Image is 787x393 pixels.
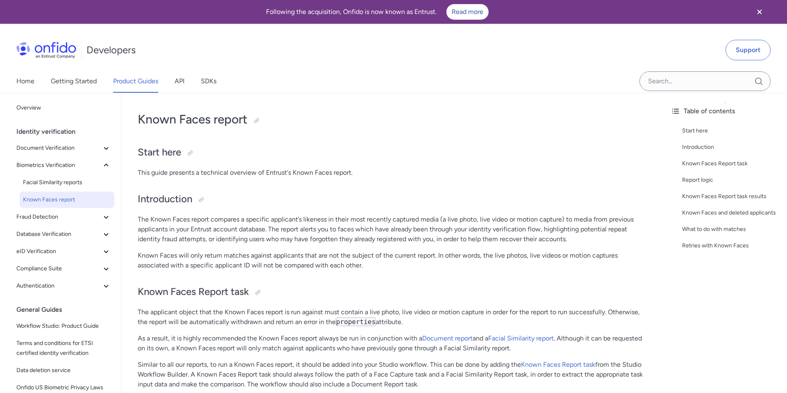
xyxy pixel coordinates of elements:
div: Identity verification [16,123,118,140]
a: Facial Similarity report [488,334,554,342]
div: Table of contents [671,106,780,116]
a: Document report [422,334,473,342]
button: Document Verification [13,140,114,156]
svg: Close banner [755,7,764,17]
img: Onfido Logo [16,42,76,58]
p: The Known Faces report compares a specific applicant’s likeness in their most recently captured m... [138,215,648,244]
a: Facial Similarity reports [20,174,114,191]
a: API [175,70,184,93]
code: properties [336,318,376,326]
h1: Developers [86,43,136,57]
p: As a result, it is highly recommended the Known Faces report always be run in conjunction with a ... [138,334,648,353]
button: Authentication [13,278,114,294]
button: Compliance Suite [13,260,114,277]
a: Known Faces Report task [521,361,595,368]
input: Onfido search input field [639,71,771,91]
p: This guide presents a technical overview of Entrust's Known Faces report. [138,168,648,178]
span: Known Faces report [23,195,111,205]
a: Introduction [682,142,780,152]
span: Biometrics Verification [16,160,101,170]
a: Retries with Known Faces [682,241,780,251]
button: Close banner [744,2,775,22]
a: Overview [13,100,114,116]
a: Getting Started [51,70,97,93]
a: What to do with matches [682,224,780,234]
a: Known Faces and deleted applicants [682,208,780,218]
p: Known Faces will only return matches against applicants that are not the subject of the current r... [138,251,648,270]
div: General Guides [16,302,118,318]
span: Compliance Suite [16,264,101,274]
span: eID Verification [16,247,101,256]
button: eID Verification [13,243,114,260]
span: Data deletion service [16,366,111,375]
a: Workflow Studio: Product Guide [13,318,114,334]
a: Data deletion service [13,362,114,379]
span: Terms and conditions for ETSI certified identity verification [16,338,111,358]
a: Known Faces report [20,192,114,208]
p: The applicant object that the Known Faces report is run against must contain a live photo, live v... [138,307,648,327]
a: Support [726,40,771,60]
a: Start here [682,126,780,136]
a: Product Guides [113,70,158,93]
a: Report logic [682,175,780,185]
button: Database Verification [13,226,114,242]
span: Fraud Detection [16,212,101,222]
h2: Start here [138,146,648,160]
p: Similar to all our reports, to run a Known Faces report, it should be added into your Studio work... [138,360,648,389]
button: Fraud Detection [13,209,114,225]
span: Facial Similarity reports [23,178,111,187]
span: Overview [16,103,111,113]
span: Workflow Studio: Product Guide [16,321,111,331]
span: Authentication [16,281,101,291]
a: Read more [446,4,489,20]
a: Terms and conditions for ETSI certified identity verification [13,335,114,361]
button: Biometrics Verification [13,157,114,174]
h2: Known Faces Report task [138,285,648,299]
a: Known Faces Report task results [682,192,780,201]
span: Database Verification [16,229,101,239]
div: Following the acquisition, Onfido is now known as Entrust. [10,4,744,20]
span: Document Verification [16,143,101,153]
a: Home [16,70,34,93]
h1: Known Faces report [138,111,648,128]
h2: Introduction [138,192,648,206]
a: Known Faces Report task [682,159,780,169]
a: SDKs [201,70,216,93]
